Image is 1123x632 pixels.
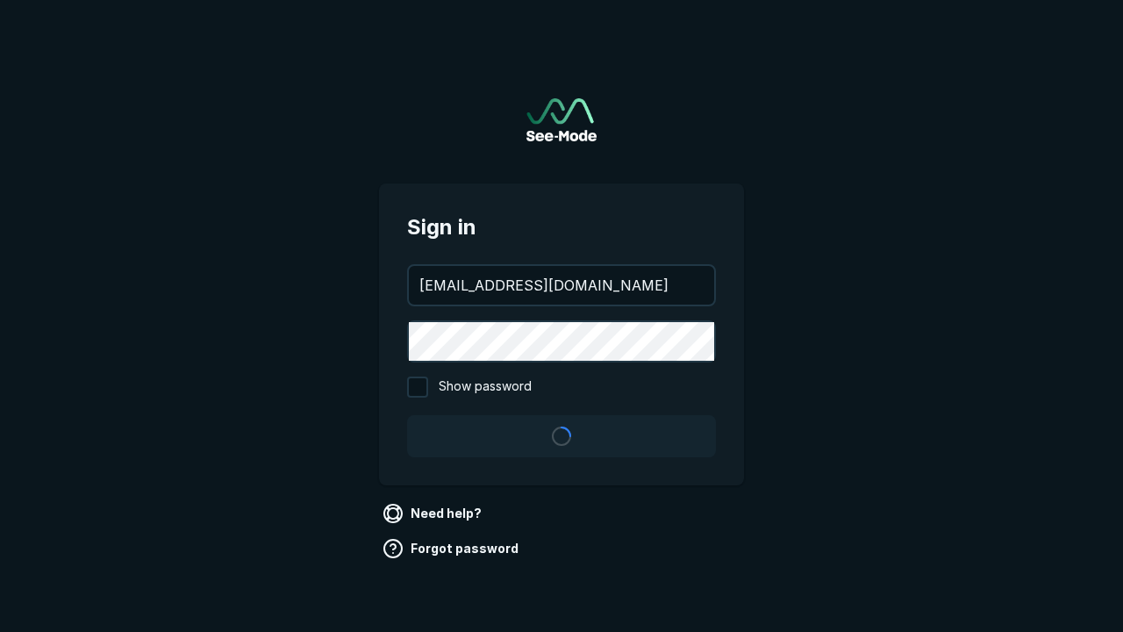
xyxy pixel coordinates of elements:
a: Go to sign in [526,98,597,141]
span: Show password [439,377,532,398]
a: Need help? [379,499,489,528]
span: Sign in [407,212,716,243]
a: Forgot password [379,535,526,563]
input: your@email.com [409,266,714,305]
img: See-Mode Logo [526,98,597,141]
